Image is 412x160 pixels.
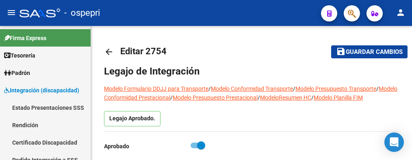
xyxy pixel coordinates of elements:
[104,142,191,151] p: Aprobado
[4,34,46,43] span: Firma Express
[295,85,376,92] a: Modelo Presupuesto Transporte
[260,94,311,101] a: ModeloResumen HC
[120,46,167,56] span: Editar 2754
[64,4,100,22] span: - ospepri
[211,85,293,92] a: Modelo Conformidad Transporte
[336,47,346,56] mat-icon: save
[396,8,405,17] mat-icon: person
[314,94,363,101] a: Modelo Planilla FIM
[104,47,114,57] mat-icon: arrow_back
[331,45,408,58] button: Guardar cambios
[173,94,258,101] a: Modelo Presupuesto Prestacional
[4,51,35,60] span: Tesorería
[104,85,208,92] a: Modelo Formulario DDJJ para Transporte
[384,132,404,152] div: Open Intercom Messenger
[7,8,16,17] mat-icon: menu
[4,86,79,95] span: Integración (discapacidad)
[104,65,399,78] h1: Legajo de Integración
[104,111,160,126] p: Legajo Aprobado.
[346,49,403,56] span: Guardar cambios
[4,68,30,77] span: Padrón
